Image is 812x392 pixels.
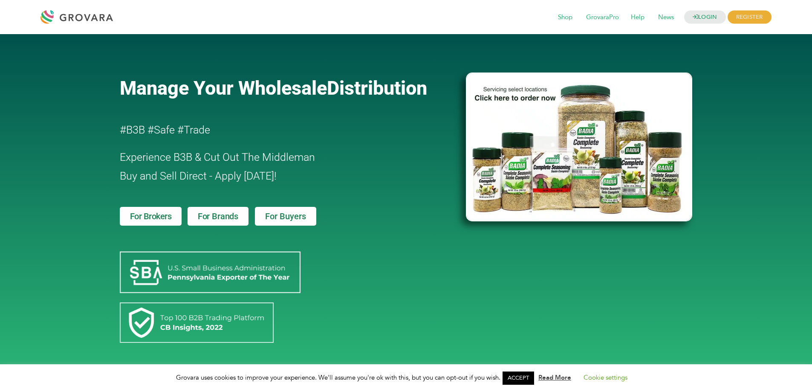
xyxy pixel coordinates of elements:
[327,77,427,99] span: Distribution
[652,13,680,22] a: News
[625,9,650,26] span: Help
[120,170,277,182] span: Buy and Sell Direct - Apply [DATE]!
[130,212,172,221] span: For Brokers
[652,9,680,26] span: News
[503,372,534,385] a: ACCEPT
[120,151,315,163] span: Experience B3B & Cut Out The Middleman
[188,207,249,226] a: For Brands
[728,11,772,24] span: REGISTER
[684,11,726,24] a: LOGIN
[580,9,625,26] span: GrovaraPro
[625,13,650,22] a: Help
[120,121,417,139] h2: #B3B #Safe #Trade
[176,373,636,382] span: Grovara uses cookies to improve your experience. We'll assume you're ok with this, but you can op...
[255,207,316,226] a: For Buyers
[198,212,238,221] span: For Brands
[584,373,627,382] a: Cookie settings
[580,13,625,22] a: GrovaraPro
[265,212,306,221] span: For Buyers
[120,207,182,226] a: For Brokers
[552,9,578,26] span: Shop
[538,373,571,382] a: Read More
[120,77,452,99] a: Manage Your WholesaleDistribution
[552,13,578,22] a: Shop
[120,77,327,99] span: Manage Your Wholesale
